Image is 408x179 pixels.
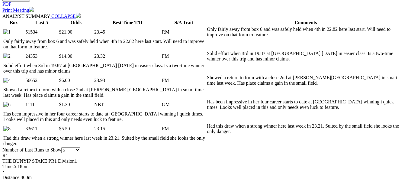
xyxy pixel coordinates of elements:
[162,75,206,86] td: FM
[3,29,11,35] img: 1
[162,50,206,62] td: FM
[25,20,58,26] th: Last 5
[2,164,14,169] span: Time:
[29,7,34,12] img: printer.svg
[3,111,206,122] td: Has been impressive in her four career starts to date at [GEOGRAPHIC_DATA] winning i quick times....
[3,135,206,147] td: Had this draw when a strong winner here last week in 23.21. Suited by the small field she looks t...
[3,54,11,59] img: 2
[94,123,161,135] td: 23.15
[59,78,70,83] span: $6.00
[2,2,11,7] a: PDF
[59,102,70,107] span: $1.30
[51,14,76,19] span: COLLAPSE
[59,20,93,26] th: Odds
[3,102,11,107] img: 6
[25,50,58,62] td: 24353
[3,63,206,74] td: Solid effort when 3rd in 19.87 at [GEOGRAPHIC_DATA] [DATE] in easier class. Is a two-time winner ...
[94,20,161,26] th: Best Time T/D
[207,20,405,26] th: Comments
[3,20,24,26] th: Box
[2,164,406,169] div: 5:18pm
[162,26,206,38] td: RM
[59,29,72,34] span: $21.00
[162,99,206,110] td: GM
[3,126,11,132] img: 8
[94,75,161,86] td: 23.93
[2,8,34,13] a: Print Meeting
[94,50,161,62] td: 23.32
[25,123,58,135] td: 33611
[94,26,161,38] td: 23.45
[25,75,58,86] td: 56652
[207,50,405,62] td: Solid effort when 3rd in 19.87 at [GEOGRAPHIC_DATA] [DATE] in easier class. Is a two-time winner ...
[94,99,161,110] td: NBT
[3,38,206,50] td: Only fairly away from box 6 and was safely held when 4th in 22.82 here last start. Will need to i...
[162,20,206,26] th: S/A Trait
[2,147,406,153] div: Number of Last Runs to Show
[2,2,406,7] div: Download
[3,87,206,98] td: Showed a return to form with a close 2nd at [PERSON_NAME][GEOGRAPHIC_DATA] in smart time last wee...
[207,99,405,110] td: Has been impressive in her four career starts to date at [GEOGRAPHIC_DATA] winning i quick times....
[162,123,206,135] td: FM
[2,169,4,174] span: •
[76,13,81,18] img: chevron-down-white.svg
[2,158,406,164] div: THE BUNYIP STAKE PR1 Division1
[207,123,405,135] td: Had this draw when a strong winner here last week in 23.21. Suited by the small field she looks t...
[3,78,11,83] img: 4
[207,26,405,38] td: Only fairly away from box 6 and was safely held when 4th in 22.82 here last start. Will need to i...
[59,126,70,131] span: $5.50
[2,153,8,158] span: R1
[207,75,405,86] td: Showed a return to form with a close 2nd at [PERSON_NAME][GEOGRAPHIC_DATA] in smart time last wee...
[2,13,406,19] div: ANALYST SUMMARY
[59,54,72,59] span: $14.00
[50,14,81,19] a: COLLAPSE
[25,99,58,110] td: 1111
[25,26,58,38] td: 51534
